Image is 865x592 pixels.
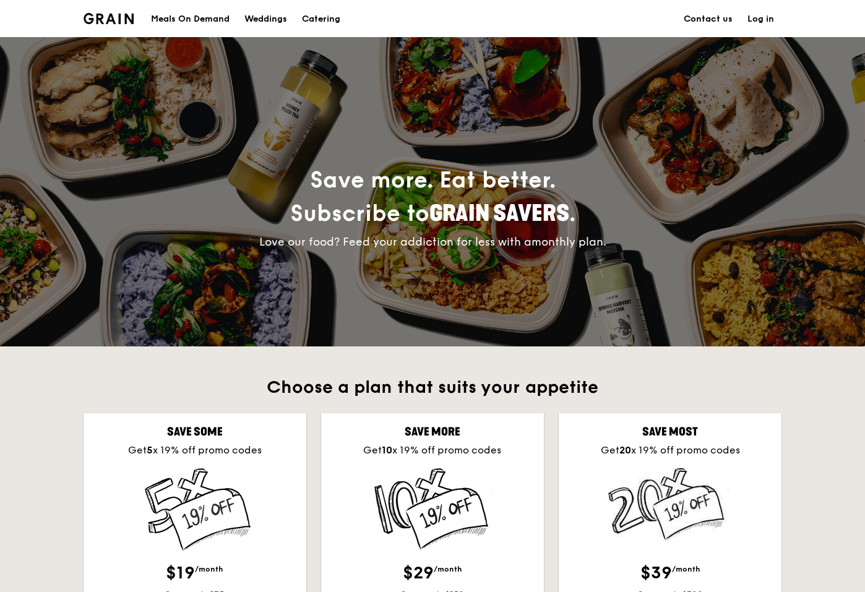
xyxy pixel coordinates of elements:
[371,468,493,551] img: Save 10 Times
[672,565,700,573] span: /month
[403,562,434,583] span: $29
[676,1,740,38] a: Contact us
[569,423,772,440] div: Save most
[147,444,153,456] strong: 5
[434,565,462,573] span: /month
[569,443,772,458] div: Get x 19% off promo codes
[84,13,134,24] img: Grain
[608,468,732,541] img: Save 20 Times
[290,200,575,227] span: Subscribe to .
[331,423,534,440] div: Save more
[93,443,296,458] div: Get x 19% off promo codes
[531,235,606,249] span: monthly plan.
[740,1,781,38] a: Log in
[331,443,534,458] div: Get x 19% off promo codes
[166,562,195,583] span: $19
[134,468,256,552] img: Save 5 times
[267,377,598,398] span: Choose a plan that suits your appetite
[295,1,348,38] a: Catering
[302,1,340,38] div: Catering
[429,200,569,227] span: Grain Savers
[237,1,295,38] a: Weddings
[619,444,631,456] strong: 20
[151,1,230,38] div: Meals On Demand
[195,565,223,573] span: /month
[640,562,672,583] span: $39
[259,235,606,249] span: Love our food? Feed your addiction for less with a
[290,167,575,227] span: Save more. Eat better.
[382,444,392,456] strong: 10
[93,423,296,440] div: Save some
[244,1,287,38] div: Weddings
